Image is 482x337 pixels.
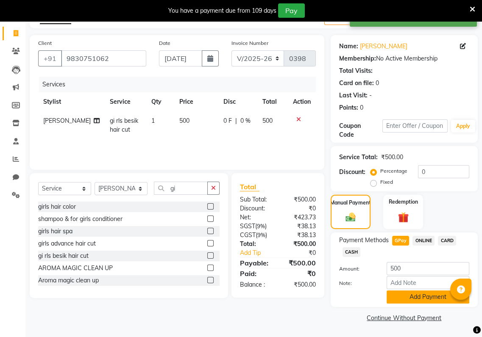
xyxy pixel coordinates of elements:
[38,92,105,111] th: Stylist
[360,103,363,112] div: 0
[240,222,255,230] span: SGST
[339,153,378,162] div: Service Total:
[234,213,278,222] div: Net:
[333,279,380,287] label: Note:
[38,50,62,66] button: +91
[231,39,268,47] label: Invoice Number
[38,264,113,273] div: AROMA MAGIC CLEAN UP
[110,117,138,133] span: gi rls besik hair cut
[240,116,251,125] span: 0 %
[369,91,372,100] div: -
[380,167,407,175] label: Percentage
[257,232,265,238] span: 9%
[234,249,285,257] a: Add Tip
[387,276,469,289] input: Add Note
[240,182,259,191] span: Total
[168,6,276,15] div: You have a payment due from 109 days
[330,199,371,207] label: Manual Payment
[159,39,170,47] label: Date
[360,42,407,51] a: [PERSON_NAME]
[234,204,278,213] div: Discount:
[38,202,76,211] div: girls hair color
[38,39,52,47] label: Client
[257,92,288,111] th: Total
[278,280,322,289] div: ₹500.00
[43,117,91,124] span: [PERSON_NAME]
[234,280,278,289] div: Balance :
[339,54,376,63] div: Membership:
[339,42,358,51] div: Name:
[218,92,257,111] th: Disc
[387,290,469,304] button: Add Payment
[412,236,435,246] span: ONLINE
[339,122,382,139] div: Coupon Code
[105,92,146,111] th: Service
[234,231,278,240] div: ( )
[285,249,322,257] div: ₹0
[382,119,448,133] input: Enter Offer / Coupon Code
[38,276,99,285] div: Aroma magic clean up
[278,204,322,213] div: ₹0
[234,258,278,268] div: Payable:
[223,116,232,125] span: 0 F
[234,240,278,249] div: Total:
[278,268,322,279] div: ₹0
[395,211,412,224] img: _gift.svg
[235,116,237,125] span: |
[339,79,374,88] div: Card on file:
[179,117,189,124] span: 500
[154,182,208,195] input: Search or Scan
[339,168,365,177] div: Discount:
[339,66,373,75] div: Total Visits:
[38,251,89,260] div: gi rls besik hair cut
[61,50,146,66] input: Search by Name/Mobile/Email/Code
[387,262,469,275] input: Amount
[438,236,456,246] span: CARD
[278,258,322,268] div: ₹500.00
[332,314,476,323] a: Continue Without Payment
[234,222,278,231] div: ( )
[389,198,418,206] label: Redemption
[174,92,218,111] th: Price
[234,268,278,279] div: Paid:
[278,231,322,240] div: ₹38.13
[380,178,393,186] label: Fixed
[288,92,316,111] th: Action
[38,239,96,248] div: girls advance hair cut
[278,240,322,249] div: ₹500.00
[257,223,265,229] span: 9%
[343,247,361,257] span: CASH
[151,117,155,124] span: 1
[339,103,358,112] div: Points:
[278,213,322,222] div: ₹423.73
[278,3,305,18] button: Pay
[339,54,469,63] div: No Active Membership
[381,153,403,162] div: ₹500.00
[376,79,379,88] div: 0
[339,236,389,245] span: Payment Methods
[392,236,410,246] span: GPay
[39,77,322,92] div: Services
[38,227,72,236] div: girls hair spa
[451,120,475,133] button: Apply
[240,231,256,239] span: CGST
[343,212,359,223] img: _cash.svg
[339,91,368,100] div: Last Visit:
[278,195,322,204] div: ₹500.00
[38,215,123,224] div: shampoo & for girls conditioner
[234,195,278,204] div: Sub Total:
[262,117,273,124] span: 500
[146,92,174,111] th: Qty
[333,265,380,273] label: Amount:
[278,222,322,231] div: ₹38.13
